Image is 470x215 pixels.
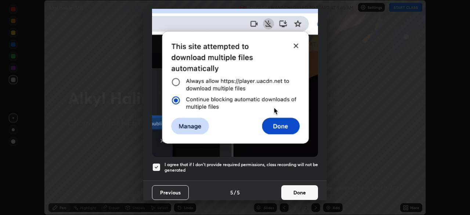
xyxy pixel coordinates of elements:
button: Previous [152,185,189,200]
h4: / [234,189,236,196]
h4: 5 [237,189,240,196]
h4: 5 [230,189,233,196]
button: Done [281,185,318,200]
h5: I agree that if I don't provide required permissions, class recording will not be generated [164,162,318,173]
